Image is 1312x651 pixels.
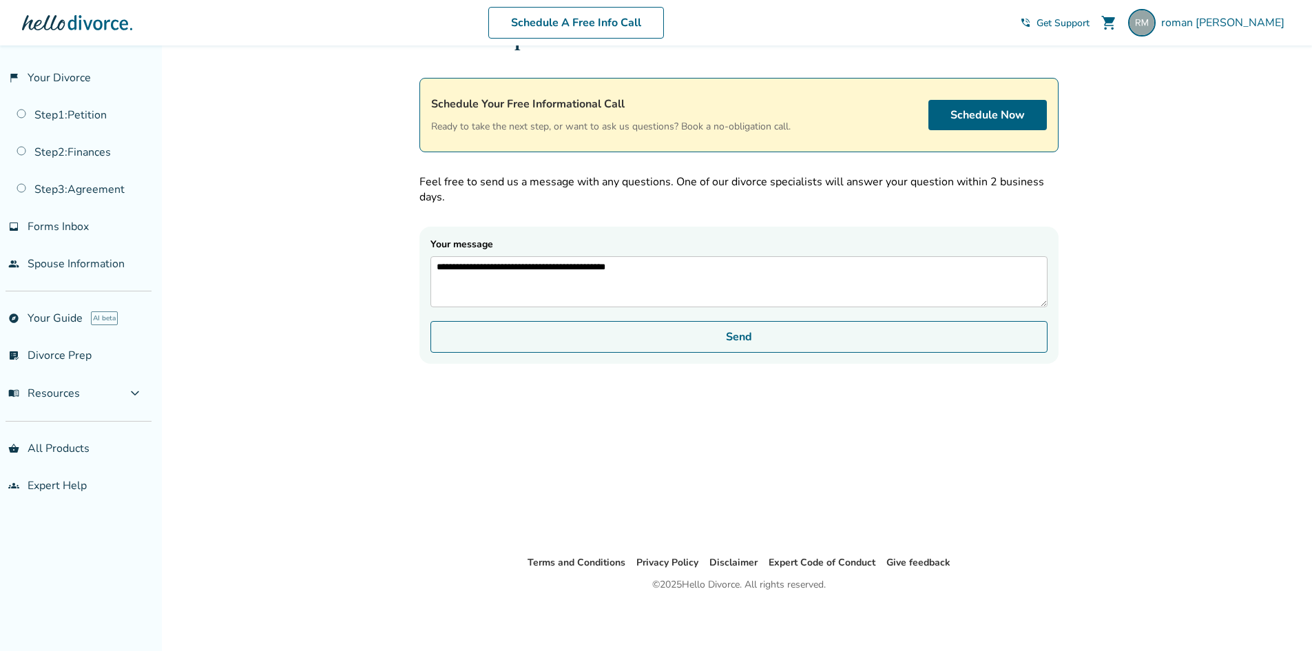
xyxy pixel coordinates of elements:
h4: Schedule Your Free Informational Call [431,95,791,113]
a: Schedule Now [928,100,1047,130]
button: Send [430,321,1048,353]
img: lostball4@yahoo.com [1128,9,1156,37]
span: Resources [8,386,80,401]
span: Forms Inbox [28,219,89,234]
span: shopping_cart [1101,14,1117,31]
span: inbox [8,221,19,232]
a: Expert Code of Conduct [769,556,875,569]
span: flag_2 [8,72,19,83]
label: Your message [430,238,1048,307]
span: list_alt_check [8,350,19,361]
a: Privacy Policy [636,556,698,569]
li: Give feedback [886,555,950,571]
span: menu_book [8,388,19,399]
div: © 2025 Hello Divorce. All rights reserved. [652,577,826,593]
a: Terms and Conditions [528,556,625,569]
span: groups [8,480,19,491]
span: expand_more [127,385,143,402]
a: phone_in_talkGet Support [1020,17,1090,30]
p: Feel free to send us a message with any questions. One of our divorce specialists will answer you... [419,174,1059,205]
iframe: Chat Widget [1243,585,1312,651]
a: Schedule A Free Info Call [488,7,664,39]
span: phone_in_talk [1020,17,1031,28]
span: AI beta [91,311,118,325]
div: Ready to take the next step, or want to ask us questions? Book a no-obligation call. [431,95,791,135]
span: shopping_basket [8,443,19,454]
li: Disclaimer [709,555,758,571]
span: people [8,258,19,269]
span: roman [PERSON_NAME] [1161,15,1290,30]
span: explore [8,313,19,324]
span: Get Support [1037,17,1090,30]
textarea: Your message [430,256,1048,307]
